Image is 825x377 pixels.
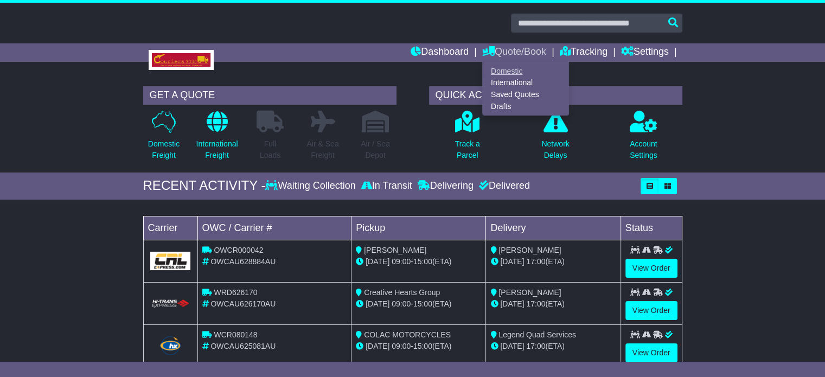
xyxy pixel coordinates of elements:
[483,100,568,112] a: Drafts
[197,216,351,240] td: OWC / Carrier #
[500,299,524,308] span: [DATE]
[214,288,257,297] span: WRD626170
[625,343,677,362] a: View Order
[625,301,677,320] a: View Order
[210,299,276,308] span: OWCAU626170AU
[392,342,411,350] span: 09:00
[413,299,432,308] span: 15:00
[486,216,621,240] td: Delivery
[366,257,389,266] span: [DATE]
[364,288,440,297] span: Creative Hearts Group
[356,256,481,267] div: - (ETA)
[498,330,575,339] span: Legend Quad Services
[361,138,390,161] p: Air / Sea Depot
[476,180,530,192] div: Delivered
[629,110,658,167] a: AccountSettings
[143,216,197,240] td: Carrier
[500,342,524,350] span: [DATE]
[356,298,481,310] div: - (ETA)
[411,43,469,62] a: Dashboard
[359,180,415,192] div: In Transit
[560,43,607,62] a: Tracking
[158,335,182,356] img: Hunter_Express.png
[392,299,411,308] span: 09:00
[429,86,682,105] div: QUICK ACTIONS
[482,62,569,116] div: Quote/Book
[541,110,570,167] a: NetworkDelays
[143,86,396,105] div: GET A QUOTE
[483,65,568,77] a: Domestic
[143,178,266,194] div: RECENT ACTIVITY -
[196,138,238,161] p: International Freight
[490,298,616,310] div: (ETA)
[148,138,180,161] p: Domestic Freight
[210,257,276,266] span: OWCAU628884AU
[482,43,546,62] a: Quote/Book
[500,257,524,266] span: [DATE]
[257,138,284,161] p: Full Loads
[621,43,669,62] a: Settings
[148,110,180,167] a: DomesticFreight
[413,342,432,350] span: 15:00
[526,299,545,308] span: 17:00
[265,180,358,192] div: Waiting Collection
[621,216,682,240] td: Status
[483,77,568,89] a: International
[415,180,476,192] div: Delivering
[150,299,191,309] img: HiTrans.png
[306,138,338,161] p: Air & Sea Freight
[625,259,677,278] a: View Order
[630,138,657,161] p: Account Settings
[490,341,616,352] div: (ETA)
[541,138,569,161] p: Network Delays
[483,89,568,101] a: Saved Quotes
[214,330,257,339] span: WCR080148
[356,341,481,352] div: - (ETA)
[364,246,426,254] span: [PERSON_NAME]
[455,110,481,167] a: Track aParcel
[498,246,561,254] span: [PERSON_NAME]
[455,138,480,161] p: Track a Parcel
[210,342,276,350] span: OWCAU625081AU
[150,252,191,270] img: GetCarrierServiceLogo
[214,246,263,254] span: OWCR000042
[526,257,545,266] span: 17:00
[366,342,389,350] span: [DATE]
[366,299,389,308] span: [DATE]
[526,342,545,350] span: 17:00
[351,216,486,240] td: Pickup
[364,330,451,339] span: COLAC MOTORCYCLES
[392,257,411,266] span: 09:00
[490,256,616,267] div: (ETA)
[413,257,432,266] span: 15:00
[195,110,238,167] a: InternationalFreight
[498,288,561,297] span: [PERSON_NAME]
